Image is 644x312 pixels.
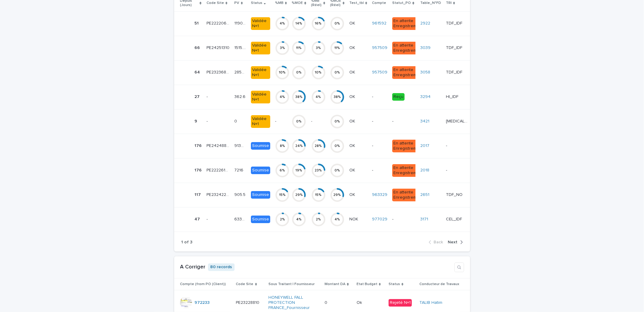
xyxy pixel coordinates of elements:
div: 29 % [330,193,344,197]
div: 0 % [330,21,344,26]
p: 2858.5 [235,69,247,75]
div: 4 % [292,217,306,222]
a: 977029 [372,217,387,222]
p: PE23236816-PE25266642 [207,69,231,75]
p: TDF_IDF [446,44,463,50]
div: Soumise [251,191,270,199]
button: Back [429,239,446,245]
div: En attente Enregistrement [392,17,424,30]
div: 4 % [275,95,290,99]
p: 66 [194,44,201,50]
div: 28 % [311,144,326,148]
p: Status [389,281,400,288]
tr: 176176 PE22226136PE22226136 72167216 Soumise6%19%23%0%OKOK -En attente Enregistrement2018 -- [174,158,480,183]
p: - [446,167,448,173]
p: OK [349,93,356,99]
p: - [372,143,387,148]
div: Validée N+1 [251,66,270,79]
div: Rejeté N+1 [389,299,412,307]
div: En attente Enregistrement [392,66,424,79]
div: 11 % [330,46,344,50]
p: 64 [194,69,201,75]
div: 3 % [311,46,326,50]
div: 38 % [330,95,344,99]
p: 9 [194,118,198,124]
tr: 117117 PE23242213PE23242213 905.5905.5 Soumise15%29%15%29%OKOK 963329 En attente Enregistrement26... [174,183,480,207]
p: NOK [349,216,359,222]
p: 1515.58 [235,44,247,50]
div: 14 % [292,21,306,26]
p: TDF_NO [446,191,464,197]
div: 2 % [311,217,326,222]
p: Conducteur de Travaux [419,281,459,288]
p: OK [349,69,356,75]
a: 957509 [372,45,387,50]
a: 3421 [420,119,429,124]
tr: 5151 PE22220656PE22220656 1190.461190.46 Validée N+14%14%16%0%OKOK 961592 En attente Enregistreme... [174,11,480,36]
a: 957509 [372,70,387,75]
a: 2018 [420,168,429,173]
div: 0 % [292,119,306,124]
p: Code Site [236,281,254,288]
p: Montant DA [325,281,345,288]
a: 2651 [420,192,429,197]
p: 80 records [208,263,235,271]
p: - [392,119,415,124]
a: 3058 [420,70,430,75]
p: 362.6 [235,93,247,99]
div: Soumise [251,142,270,150]
div: 29 % [292,193,306,197]
span: Back [434,240,443,244]
p: CEL_IDF [446,216,463,222]
div: 10 % [275,70,290,75]
tr: 176176 PE24248872PE24248872 9136.169136.16 Soumise8%24%28%0%OKOK -En attente Enregistrement2017 -- [174,134,480,158]
p: OK [349,44,356,50]
div: En attente Enregistrement [392,140,424,152]
span: Next [448,240,458,244]
div: Validée N+1 [251,17,270,30]
p: - [207,93,209,99]
p: 1 of 3 [181,240,193,245]
p: - [446,142,448,148]
div: 4 % [275,21,290,26]
p: PE23228810 [236,299,261,305]
div: 3 % [275,46,290,50]
a: 961592 [372,21,386,26]
div: 2 % [275,217,290,222]
p: 47 [194,216,201,222]
p: OK [349,167,356,173]
p: 51 [194,20,200,26]
div: En attente Enregistrement [392,189,424,201]
p: 176 [194,142,203,148]
div: En attente Enregistrement [392,164,424,177]
p: - [311,118,314,124]
p: OK [349,191,356,197]
div: 0 % [330,119,344,124]
p: 1190.46 [235,20,247,26]
p: TDF_IDF [446,20,463,26]
p: - [207,216,209,222]
a: 2017 [420,143,429,148]
p: Sous Traitant | Fournisseur [268,281,315,288]
div: 23 % [311,168,326,173]
p: 0 [325,299,328,305]
div: Soumise [251,216,270,223]
p: 117 [194,191,202,197]
a: HONEYWELL FALL PROTECTION FRANCE_Fournisseur [268,295,312,310]
div: Reçu [392,93,405,101]
div: 15 % [311,193,326,197]
p: - [207,118,209,124]
div: Soumise [251,167,270,174]
tr: 2727 -- 362.6362.6 Validée N+14%38%4%38%OKOK -Reçu3294 HI_IDFHI_IDF [174,85,480,109]
div: 0 % [292,70,306,75]
div: 15 % [275,193,290,197]
p: OK [349,142,356,148]
div: 10 % [311,70,326,75]
p: [MEDICAL_DATA]_NE [446,118,470,124]
a: 2922 [420,21,430,26]
p: OK [349,20,356,26]
a: 3294 [420,94,431,99]
div: 11 % [292,46,306,50]
tr: 6464 PE23236816-PE25266642PE23236816-PE25266642 2858.52858.5 Validée N+110%0%10%0%OKOK 957509 En ... [174,60,480,85]
div: 19 % [292,168,306,173]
